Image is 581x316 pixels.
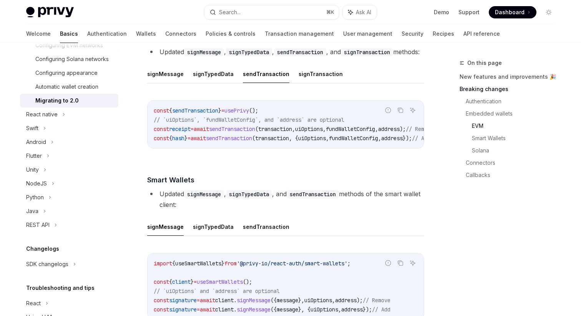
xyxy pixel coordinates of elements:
[169,107,172,114] span: {
[378,135,381,142] span: ,
[460,83,561,95] a: Breaking changes
[363,297,390,304] span: // Remove
[434,8,449,16] a: Demo
[204,5,339,19] button: Search...⌘K
[363,306,372,313] span: });
[26,179,47,188] div: NodeJS
[323,126,326,132] span: ,
[193,218,234,236] button: signTypedData
[255,135,289,142] span: transaction
[26,151,42,160] div: Flutter
[395,258,405,268] button: Copy the contents from the code block
[147,175,194,185] span: Smart Wallets
[154,260,172,267] span: import
[221,260,224,267] span: }
[154,278,169,285] span: const
[200,297,215,304] span: await
[326,135,329,142] span: ,
[219,8,241,17] div: Search...
[26,165,39,174] div: Unity
[243,65,289,83] button: sendTransaction
[335,297,357,304] span: address
[406,126,433,132] span: // Remove
[298,297,304,304] span: },
[378,126,400,132] span: address
[194,278,197,285] span: =
[472,132,561,144] a: Smart Wallets
[343,5,377,19] button: Ask AI
[472,144,561,157] a: Solana
[200,306,215,313] span: await
[26,7,74,18] img: light logo
[543,6,555,18] button: Toggle dark mode
[26,283,95,293] h5: Troubleshooting and tips
[188,135,191,142] span: =
[271,297,277,304] span: ({
[237,297,271,304] span: signMessage
[26,193,44,202] div: Python
[26,207,38,216] div: Java
[299,65,343,83] button: signTransaction
[215,297,234,304] span: client
[154,126,169,132] span: const
[154,135,169,142] span: const
[341,306,363,313] span: address
[206,135,252,142] span: sendTransaction
[165,25,196,43] a: Connectors
[206,25,256,43] a: Policies & controls
[265,25,334,43] a: Transaction management
[326,126,375,132] span: fundWalletConfig
[472,120,561,132] a: EVM
[224,107,249,114] span: usePrivy
[408,258,418,268] button: Ask AI
[289,135,298,142] span: , {
[403,135,412,142] span: });
[35,96,79,105] div: Migrating to 2.0
[169,297,197,304] span: signature
[191,126,194,132] span: =
[332,297,335,304] span: ,
[35,68,98,78] div: Configuring appearance
[408,105,418,115] button: Ask AI
[375,126,378,132] span: ,
[298,135,326,142] span: uiOptions
[184,190,224,199] code: signMessage
[35,55,109,64] div: Configuring Solana networks
[243,218,289,236] button: sendTransaction
[154,306,169,313] span: const
[26,110,58,119] div: React native
[466,169,561,181] a: Callbacks
[154,116,344,123] span: // `uiOptions`, `fundWalletConfig`, and `address` are optional
[26,299,41,308] div: React
[412,135,430,142] span: // Add
[329,135,378,142] span: fundWalletConfig
[495,8,525,16] span: Dashboard
[402,25,423,43] a: Security
[26,137,46,147] div: Android
[20,52,118,66] a: Configuring Solana networks
[395,105,405,115] button: Copy the contents from the code block
[372,306,390,313] span: // Add
[463,25,500,43] a: API reference
[60,25,78,43] a: Basics
[154,107,169,114] span: const
[20,94,118,108] a: Migrating to 2.0
[154,297,169,304] span: const
[197,297,200,304] span: =
[169,278,172,285] span: {
[169,135,172,142] span: {
[136,25,156,43] a: Wallets
[237,306,271,313] span: signMessage
[298,306,310,313] span: }, {
[215,306,234,313] span: client
[310,306,338,313] span: uiOptions
[224,260,237,267] span: from
[356,8,371,16] span: Ask AI
[26,124,38,133] div: Swift
[197,306,200,313] span: =
[147,46,424,57] li: Updated , , , and methods:
[347,260,350,267] span: ;
[466,157,561,169] a: Connectors
[172,278,191,285] span: client
[221,107,224,114] span: =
